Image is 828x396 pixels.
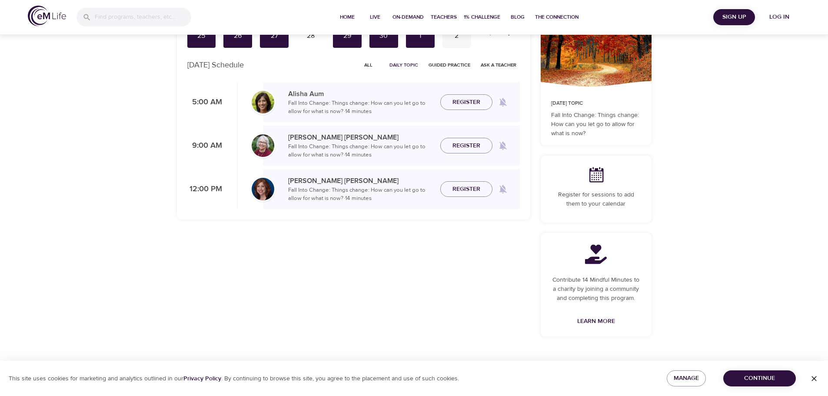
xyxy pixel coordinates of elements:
span: Ask a Teacher [481,61,516,69]
input: Find programs, teachers, etc... [95,8,191,27]
p: 5:00 AM [187,97,222,108]
button: Guided Practice [425,58,474,72]
p: [PERSON_NAME] [PERSON_NAME] [288,132,433,143]
span: Learn More [577,316,615,327]
p: [PERSON_NAME] [PERSON_NAME] [288,176,433,186]
span: 1% Challenge [464,13,500,22]
div: 2 [446,31,468,41]
p: [DATE] Topic [551,100,641,107]
div: 30 [373,31,395,41]
span: Sign Up [717,12,752,23]
p: 9:00 AM [187,140,222,152]
a: Learn More [574,313,619,329]
button: Ask a Teacher [477,58,520,72]
span: All [358,61,379,69]
div: 29 [336,31,358,41]
span: Teachers [431,13,457,22]
p: Contribute 14 Mindful Minutes to a charity by joining a community and completing this program. [551,276,641,303]
button: Daily Topic [386,58,422,72]
div: 25 [191,31,213,41]
div: 27 [263,31,285,41]
img: Elaine_Smookler-min.jpg [252,178,274,200]
p: 12:00 PM [187,183,222,195]
span: Register [452,97,480,108]
p: [DATE] Schedule [187,59,244,71]
span: Remind me when a class goes live every Wednesday at 9:00 AM [492,135,513,156]
p: Register for sessions to add them to your calendar [551,190,641,209]
span: Blog [507,13,528,22]
button: Register [440,181,492,197]
span: Log in [762,12,797,23]
a: Privacy Policy [183,375,221,383]
p: Fall Into Change: Things change: How can you let go to allow for what is now? · 14 minutes [288,143,433,160]
span: Remind me when a class goes live every Wednesday at 12:00 PM [492,179,513,200]
button: Register [440,138,492,154]
img: Alisha%20Aum%208-9-21.jpg [252,91,274,113]
span: Guided Practice [429,61,470,69]
span: Live [365,13,386,22]
p: Alisha Aum [288,89,433,99]
div: 28 [300,31,322,41]
span: Continue [730,373,789,384]
div: 1 [409,31,431,41]
button: Continue [723,370,796,386]
button: Sign Up [713,9,755,25]
span: Register [452,140,480,151]
p: Fall Into Change: Things change: How can you let go to allow for what is now? · 14 minutes [288,186,433,203]
p: Fall Into Change: Things change: How can you let go to allow for what is now? [551,111,641,138]
button: All [355,58,382,72]
img: Bernice_Moore_min.jpg [252,134,274,157]
div: 26 [227,31,249,41]
img: logo [28,6,66,26]
span: On-Demand [392,13,424,22]
span: Register [452,184,480,195]
p: Fall Into Change: Things change: How can you let go to allow for what is now? · 14 minutes [288,99,433,116]
button: Log in [758,9,800,25]
span: Daily Topic [389,61,418,69]
span: The Connection [535,13,579,22]
span: Manage [674,373,699,384]
span: Home [337,13,358,22]
span: Remind me when a class goes live every Wednesday at 5:00 AM [492,92,513,113]
button: Register [440,94,492,110]
button: Manage [667,370,706,386]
